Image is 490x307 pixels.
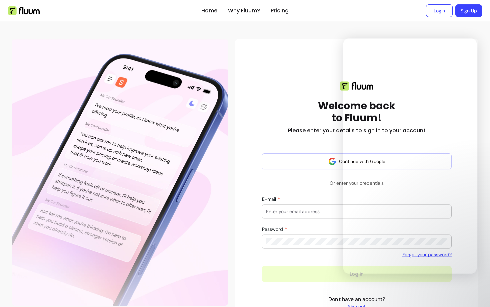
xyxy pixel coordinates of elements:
[324,177,389,189] span: Or enter your credentials
[266,208,447,215] input: E-mail
[201,7,217,15] a: Home
[262,153,452,169] button: Continue with Google
[343,38,477,274] iframe: Intercom live chat
[340,82,373,91] img: Fluum logo
[455,4,482,17] a: Sign Up
[328,157,336,165] img: avatar
[271,7,289,15] a: Pricing
[228,7,260,15] a: Why Fluum?
[266,238,447,245] input: Password
[12,39,228,306] div: Illustration of Fluum AI Co-Founder on a smartphone, showing AI chat guidance that helps freelanc...
[262,196,277,202] span: E-mail
[262,226,284,232] span: Password
[8,6,40,15] img: Fluum Logo
[318,100,395,124] h1: Welcome back to Fluum!
[288,127,426,135] h2: Please enter your details to sign in to your account
[426,4,453,17] a: Login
